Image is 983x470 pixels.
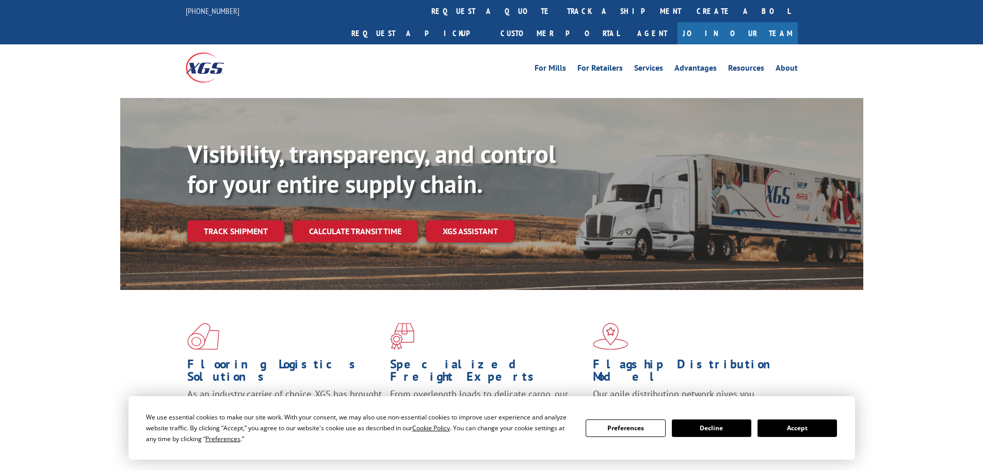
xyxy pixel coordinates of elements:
[535,64,566,75] a: For Mills
[187,138,556,200] b: Visibility, transparency, and control for your entire supply chain.
[593,323,629,350] img: xgs-icon-flagship-distribution-model-red
[146,412,573,444] div: We use essential cookies to make our site work. With your consent, we may also use non-essential ...
[776,64,798,75] a: About
[205,434,240,443] span: Preferences
[390,323,414,350] img: xgs-icon-focused-on-flooring-red
[678,22,798,44] a: Join Our Team
[493,22,627,44] a: Customer Portal
[426,220,514,242] a: XGS ASSISTANT
[187,388,382,425] span: As an industry carrier of choice, XGS has brought innovation and dedication to flooring logistics...
[390,388,585,434] p: From overlength loads to delicate cargo, our experienced staff knows the best way to move your fr...
[344,22,493,44] a: Request a pickup
[187,220,284,242] a: Track shipment
[187,358,382,388] h1: Flooring Logistics Solutions
[187,323,219,350] img: xgs-icon-total-supply-chain-intelligence-red
[593,358,788,388] h1: Flagship Distribution Model
[128,396,855,460] div: Cookie Consent Prompt
[593,388,783,412] span: Our agile distribution network gives you nationwide inventory management on demand.
[672,419,751,437] button: Decline
[412,424,450,432] span: Cookie Policy
[586,419,665,437] button: Preferences
[728,64,764,75] a: Resources
[577,64,623,75] a: For Retailers
[627,22,678,44] a: Agent
[390,358,585,388] h1: Specialized Freight Experts
[293,220,418,242] a: Calculate transit time
[186,6,239,16] a: [PHONE_NUMBER]
[634,64,663,75] a: Services
[758,419,837,437] button: Accept
[674,64,717,75] a: Advantages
